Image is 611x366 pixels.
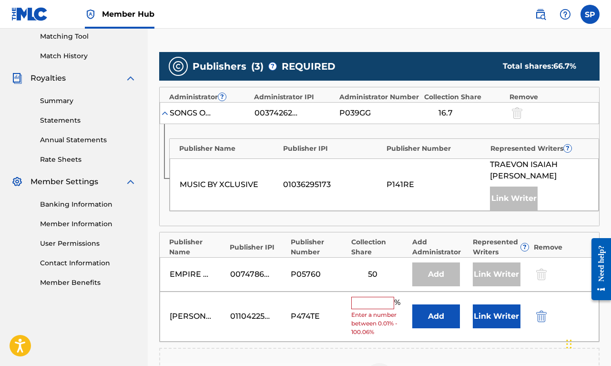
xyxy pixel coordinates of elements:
iframe: Resource Center [584,230,611,308]
div: Collection Share [351,237,407,257]
div: User Menu [580,5,600,24]
span: ? [564,145,571,152]
img: expand-cell-toggle [160,108,170,118]
div: Represented Writers [473,237,529,257]
div: Collection Share [424,92,504,102]
a: Member Information [40,219,136,229]
a: Member Benefits [40,278,136,288]
a: User Permissions [40,239,136,249]
div: Remove [509,92,590,102]
span: Member Hub [102,9,154,20]
div: Administrator Number [339,92,419,102]
a: Statements [40,115,136,125]
a: Public Search [531,5,550,24]
button: Link Writer [473,304,520,328]
a: Banking Information [40,199,136,209]
span: Enter a number between 0.01% - 100.06% [351,311,407,336]
a: Match History [40,51,136,61]
a: Rate Sheets [40,155,136,165]
span: % [394,297,403,309]
a: Matching Tool [40,31,136,42]
span: ? [218,93,226,101]
div: Remove [534,242,590,252]
span: Royalties [31,73,66,84]
div: MUSIC BY XCLUSIVE [180,179,278,190]
img: expand [125,176,136,188]
img: expand [125,73,136,84]
span: TRAEVON ISAIAH [PERSON_NAME] [490,159,589,182]
img: 12a2ab48e56ec057fbd8.svg [536,311,547,322]
img: publishers [173,61,184,72]
img: MLC Logo [11,7,48,21]
div: 01036295173 [283,179,382,190]
span: ? [269,63,276,70]
div: Publisher IPI [230,242,285,252]
div: Total shares: [503,61,580,72]
span: REQUIRED [282,59,336,73]
span: 66.7 % [553,62,576,71]
img: help [560,9,571,20]
div: Represented Writers [490,144,590,154]
div: Publisher Name [179,144,278,154]
span: Member Settings [31,176,98,188]
span: Publishers [193,59,246,73]
a: Annual Statements [40,135,136,145]
a: Contact Information [40,258,136,268]
div: Help [556,5,575,24]
div: Drag [566,330,572,358]
div: Add Administrator [412,237,468,257]
img: search [535,9,546,20]
button: Add [412,304,460,328]
div: P141RE [387,179,485,190]
img: Member Settings [11,176,23,188]
img: Top Rightsholder [85,9,96,20]
span: ( 3 ) [251,59,264,73]
a: Summary [40,96,136,106]
iframe: Chat Widget [563,320,611,366]
div: Publisher Number [387,144,486,154]
div: Publisher Name [169,237,225,257]
span: ? [521,243,529,251]
div: Publisher Number [291,237,346,257]
div: Administrator [169,92,249,102]
div: Publisher IPI [283,144,382,154]
img: Royalties [11,73,23,84]
div: Administrator IPI [254,92,334,102]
